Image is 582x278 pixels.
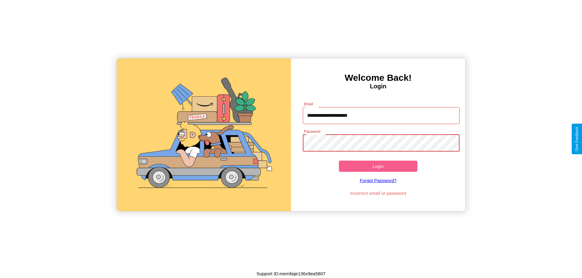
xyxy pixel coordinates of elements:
[339,161,417,172] button: Login
[300,189,457,197] p: Incorrect email or password
[291,83,465,90] h4: Login
[304,101,313,106] label: Email
[300,172,457,189] a: Forgot Password?
[291,73,465,83] h3: Welcome Back!
[117,58,291,211] img: gif
[256,270,326,278] p: Support ID: memfaije136x9ea5807
[304,129,320,134] label: Password
[575,127,579,151] div: Give Feedback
